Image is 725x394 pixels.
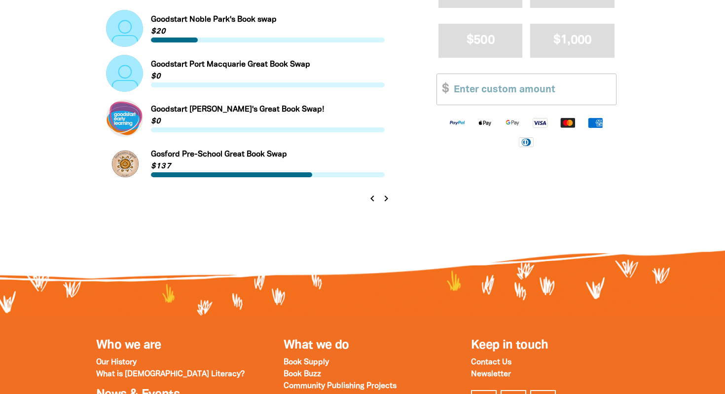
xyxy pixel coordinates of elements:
img: Mastercard logo [554,117,581,128]
span: Keep in touch [471,340,548,351]
button: $1,000 [530,24,615,58]
button: Next page [379,192,393,205]
div: Available payment methods [436,109,616,155]
i: chevron_right [380,193,392,204]
i: chevron_left [366,193,378,204]
span: $1,000 [553,35,592,46]
span: $ [437,74,449,104]
img: Google Pay logo [499,117,526,128]
a: Who we are [96,340,161,351]
button: Previous page [365,192,379,205]
a: Book Buzz [284,371,321,378]
img: Diners Club logo [512,136,540,147]
a: Contact Us [471,359,511,366]
a: Community Publishing Projects [284,383,397,390]
input: Enter custom amount [447,74,616,104]
a: Book Supply [284,359,329,366]
a: Newsletter [471,371,511,378]
a: What we do [284,340,349,351]
a: Our History [96,359,137,366]
img: Paypal logo [443,117,471,128]
span: $500 [467,35,495,46]
a: What is [DEMOGRAPHIC_DATA] Literacy? [96,371,245,378]
button: $500 [438,24,523,58]
img: American Express logo [581,117,609,128]
img: Visa logo [526,117,554,128]
img: Apple Pay logo [471,117,499,128]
